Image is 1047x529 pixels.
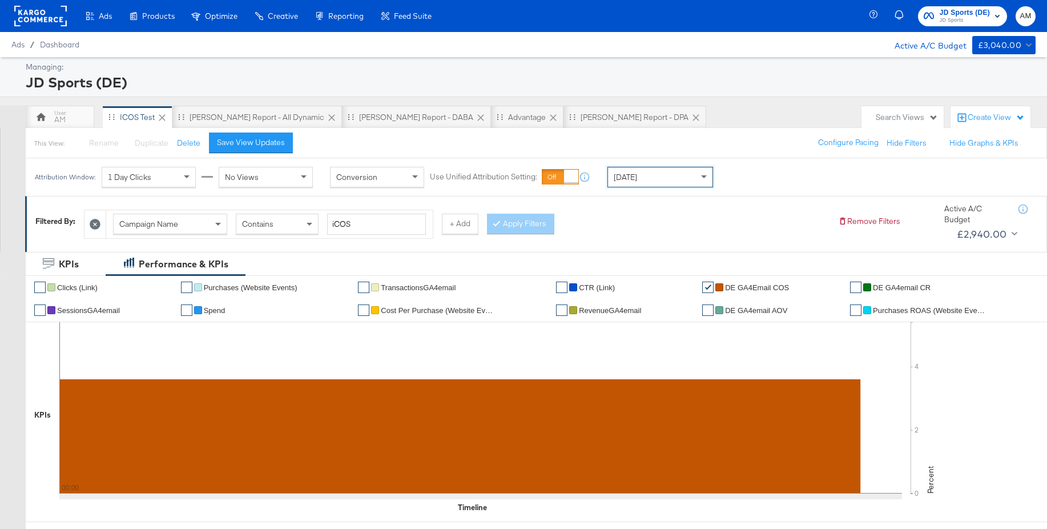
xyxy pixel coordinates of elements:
button: £3,040.00 [972,36,1036,54]
span: Clicks (Link) [57,283,98,292]
div: Search Views [876,112,938,123]
button: Hide Filters [887,138,927,149]
div: Create View [968,112,1025,123]
a: Dashboard [40,40,79,49]
div: JD Sports (DE) [26,73,1033,92]
a: ✔ [181,282,192,293]
span: AM [1020,10,1031,23]
span: / [25,40,40,49]
input: Enter a search term [327,214,426,235]
div: Performance & KPIs [139,258,228,271]
div: Drag to reorder tab [348,114,354,120]
a: ✔ [850,282,861,293]
div: [PERSON_NAME] Report - All Dynamic [190,112,324,123]
div: Timeline [458,502,487,513]
div: Active A/C Budget [883,36,967,53]
span: Reporting [328,11,364,21]
span: Feed Suite [394,11,432,21]
span: SessionsGA4email [57,306,120,315]
button: Hide Graphs & KPIs [949,138,1018,149]
div: Drag to reorder tab [108,114,115,120]
div: £3,040.00 [978,38,1022,53]
span: Duplicate [135,138,168,148]
span: Rename [89,138,119,148]
a: ✔ [850,304,861,316]
button: + Add [442,214,478,234]
button: Delete [177,138,200,149]
span: DE GA4Email COS [725,283,789,292]
span: JD Sports (DE) [940,7,990,19]
span: TransactionsGA4email [381,283,456,292]
div: Managing: [26,62,1033,73]
span: DE GA4email CR [873,283,931,292]
span: Ads [99,11,112,21]
div: [PERSON_NAME] Report - DPA [581,112,688,123]
button: Save View Updates [209,133,293,153]
div: This View: [34,139,65,148]
div: Drag to reorder tab [497,114,503,120]
button: Remove Filters [838,216,900,227]
div: AM [54,114,66,125]
div: Drag to reorder tab [569,114,575,120]
span: Optimize [205,11,237,21]
span: RevenueGA4email [579,306,641,315]
span: Purchases (Website Events) [204,283,297,292]
span: Cost Per Purchase (Website Events) [381,306,495,315]
span: Products [142,11,175,21]
button: Configure Pacing [810,133,887,153]
a: ✔ [556,304,567,316]
a: ✔ [181,304,192,316]
span: No Views [225,172,259,182]
div: KPIs [34,410,51,420]
div: Filtered By: [35,216,75,227]
a: ✔ [702,282,714,293]
span: CTR (Link) [579,283,615,292]
span: Creative [268,11,298,21]
span: [DATE] [614,172,637,182]
div: Save View Updates [217,137,285,148]
a: ✔ [34,304,46,316]
text: Percent [925,466,936,494]
span: Purchases ROAS (Website Events) [873,306,987,315]
span: 1 Day Clicks [108,172,151,182]
div: £2,940.00 [957,226,1007,243]
a: ✔ [34,282,46,293]
button: AM [1016,6,1036,26]
button: £2,940.00 [952,225,1020,243]
a: ✔ [358,304,369,316]
a: ✔ [556,282,567,293]
a: ✔ [702,304,714,316]
div: Advantage [508,112,546,123]
div: Drag to reorder tab [178,114,184,120]
span: Spend [204,306,225,315]
label: Use Unified Attribution Setting: [430,172,537,183]
span: JD Sports [940,16,990,25]
span: Conversion [336,172,377,182]
span: Contains [242,219,273,229]
span: Ads [11,40,25,49]
span: Campaign Name [119,219,178,229]
span: DE GA4email AOV [725,306,787,315]
a: ✔ [358,282,369,293]
div: [PERSON_NAME] Report - DABA [359,112,473,123]
div: Active A/C Budget [944,203,1007,225]
div: iCOS Test [120,112,155,123]
div: Attribution Window: [34,173,96,181]
button: JD Sports (DE)JD Sports [918,6,1007,26]
div: KPIs [59,258,79,271]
